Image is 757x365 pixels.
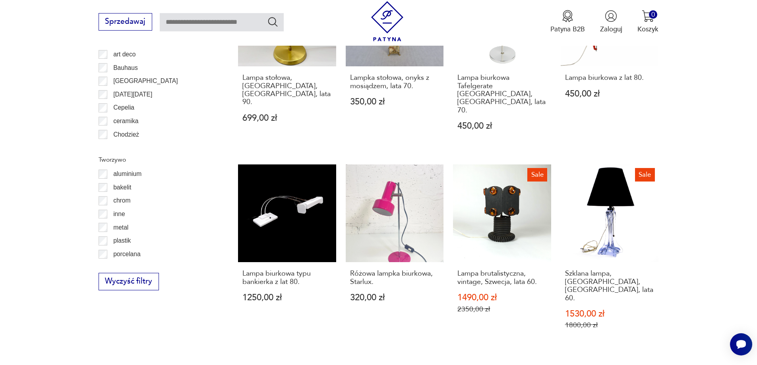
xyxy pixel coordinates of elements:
[267,16,279,27] button: Szukaj
[367,1,407,41] img: Patyna - sklep z meblami i dekoracjami vintage
[605,10,617,22] img: Ikonka użytkownika
[113,236,131,246] p: plastik
[113,262,133,272] p: porcelit
[113,89,152,100] p: [DATE][DATE]
[346,164,444,348] a: Różowa lampka biurkowa, Starlux.Różowa lampka biurkowa, Starlux.320,00 zł
[457,74,547,114] h3: Lampa biurkowa Tafelgerate [GEOGRAPHIC_DATA], [GEOGRAPHIC_DATA], lata 70.
[565,310,654,318] p: 1530,00 zł
[457,270,547,286] h3: Lampa brutalistyczna, vintage, Szwecja, lata 60.
[642,10,654,22] img: Ikona koszyka
[565,270,654,302] h3: Szklana lampa, [GEOGRAPHIC_DATA], [GEOGRAPHIC_DATA], lata 60.
[242,114,332,122] p: 699,00 zł
[113,129,139,140] p: Chodzież
[99,273,159,290] button: Wyczyść filtry
[99,154,215,165] p: Tworzywo
[637,10,658,34] button: 0Koszyk
[242,270,332,286] h3: Lampa biurkowa typu bankierka z lat 80.
[113,222,128,233] p: metal
[457,305,547,313] p: 2350,00 zł
[550,10,585,34] a: Ikona medaluPatyna B2B
[242,294,332,302] p: 1250,00 zł
[113,143,137,153] p: Ćmielów
[350,98,439,106] p: 350,00 zł
[561,10,574,22] img: Ikona medalu
[113,209,125,219] p: inne
[550,10,585,34] button: Patyna B2B
[99,19,152,25] a: Sprzedawaj
[242,74,332,106] h3: Lampa stołowa, [GEOGRAPHIC_DATA], [GEOGRAPHIC_DATA], lata 90.
[565,74,654,82] h3: Lampa biurkowa z lat 80.
[565,90,654,98] p: 450,00 zł
[350,294,439,302] p: 320,00 zł
[565,321,654,329] p: 1800,00 zł
[99,13,152,31] button: Sprzedawaj
[113,169,141,179] p: aluminium
[649,10,657,19] div: 0
[113,49,136,60] p: art deco
[600,25,622,34] p: Zaloguj
[457,294,547,302] p: 1490,00 zł
[238,164,336,348] a: Lampa biurkowa typu bankierka z lat 80.Lampa biurkowa typu bankierka z lat 80.1250,00 zł
[457,122,547,130] p: 450,00 zł
[113,249,141,259] p: porcelana
[637,25,658,34] p: Koszyk
[113,102,134,113] p: Cepelia
[113,116,138,126] p: ceramika
[113,182,131,193] p: bakelit
[350,270,439,286] h3: Różowa lampka biurkowa, Starlux.
[730,333,752,355] iframe: Smartsupp widget button
[113,195,130,206] p: chrom
[453,164,551,348] a: SaleLampa brutalistyczna, vintage, Szwecja, lata 60.Lampa brutalistyczna, vintage, Szwecja, lata ...
[550,25,585,34] p: Patyna B2B
[113,76,178,86] p: [GEOGRAPHIC_DATA]
[113,63,138,73] p: Bauhaus
[561,164,659,348] a: SaleSzklana lampa, Val St Lambert, Belgia, lata 60.Szklana lampa, [GEOGRAPHIC_DATA], [GEOGRAPHIC_...
[350,74,439,90] h3: Lampka stołowa, onyks z mosiądzem, lata 70.
[600,10,622,34] button: Zaloguj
